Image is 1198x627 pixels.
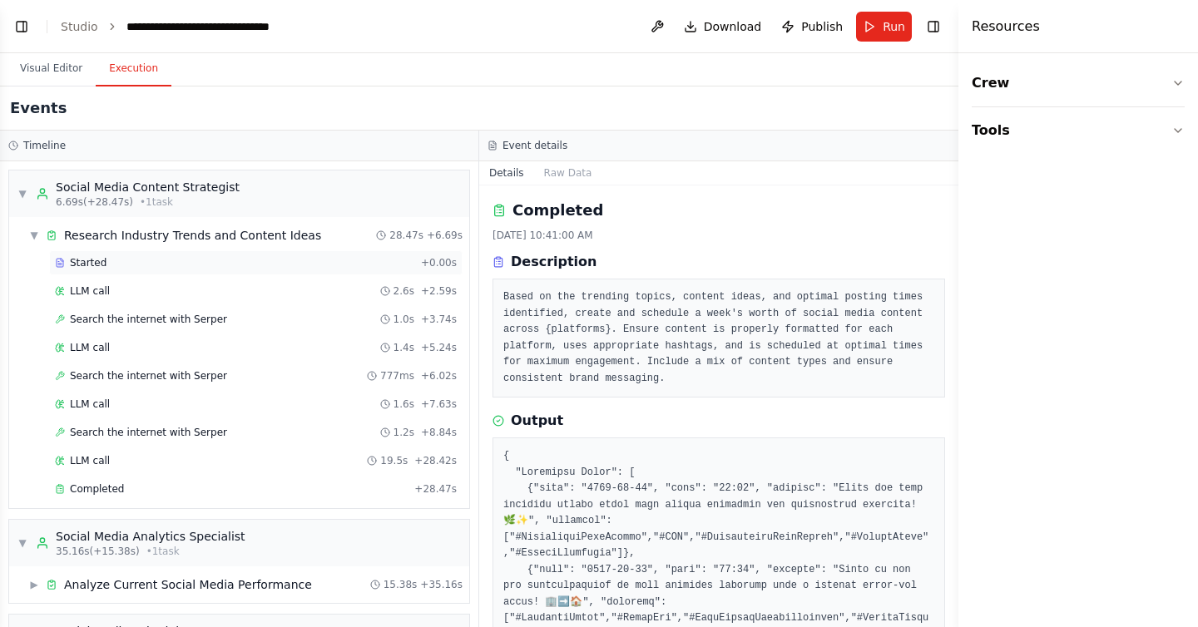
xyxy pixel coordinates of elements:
span: 1.2s [394,426,414,439]
span: Search the internet with Serper [70,313,227,326]
span: Search the internet with Serper [70,369,227,383]
span: 28.47s [389,229,423,242]
nav: breadcrumb [61,18,314,35]
span: 15.38s [384,578,418,591]
span: + 7.63s [421,397,457,411]
span: + 6.69s [427,229,463,242]
div: [DATE] 10:41:00 AM [493,229,945,242]
span: LLM call [70,397,110,411]
h4: Resources [972,17,1040,37]
h2: Events [10,96,67,120]
span: Run [883,18,905,35]
span: 6.69s (+28.47s) [56,195,133,209]
h2: Completed [512,199,603,222]
button: Run [856,12,912,42]
button: Show left sidebar [10,15,33,38]
button: Hide right sidebar [922,15,945,38]
span: + 3.74s [421,313,457,326]
span: + 28.47s [414,482,457,496]
div: Social Media Content Strategist [56,179,240,195]
pre: Based on the trending topics, content ideas, and optimal posting times identified, create and sch... [503,289,934,387]
span: + 0.00s [421,256,457,269]
span: Started [70,256,106,269]
span: 1.4s [394,341,414,354]
span: • 1 task [146,545,180,558]
div: Research Industry Trends and Content Ideas [64,227,321,244]
button: Visual Editor [7,52,96,86]
span: LLM call [70,284,110,298]
span: ▼ [17,187,27,200]
button: Raw Data [534,161,602,185]
span: 1.0s [394,313,414,326]
span: 2.6s [394,284,414,298]
span: LLM call [70,454,110,467]
span: ▼ [29,229,39,242]
button: Tools [972,107,1185,154]
button: Publish [775,12,849,42]
button: Download [677,12,769,42]
button: Details [479,161,534,185]
span: + 35.16s [420,578,463,591]
h3: Timeline [23,139,66,152]
span: • 1 task [140,195,173,209]
span: ▶ [29,578,39,591]
span: + 28.42s [414,454,457,467]
span: Search the internet with Serper [70,426,227,439]
a: Studio [61,20,98,33]
span: 1.6s [394,397,414,411]
h3: Output [511,411,563,431]
span: Completed [70,482,124,496]
span: LLM call [70,341,110,354]
h3: Event details [502,139,567,152]
span: + 6.02s [421,369,457,383]
span: + 2.59s [421,284,457,298]
span: 35.16s (+15.38s) [56,545,140,558]
div: Analyze Current Social Media Performance [64,576,312,593]
span: 19.5s [380,454,408,467]
span: Publish [801,18,843,35]
button: Execution [96,52,171,86]
h3: Description [511,252,597,272]
span: 777ms [380,369,414,383]
span: + 8.84s [421,426,457,439]
div: Social Media Analytics Specialist [56,528,245,545]
span: ▼ [17,536,27,550]
span: + 5.24s [421,341,457,354]
button: Crew [972,60,1185,106]
span: Download [704,18,762,35]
